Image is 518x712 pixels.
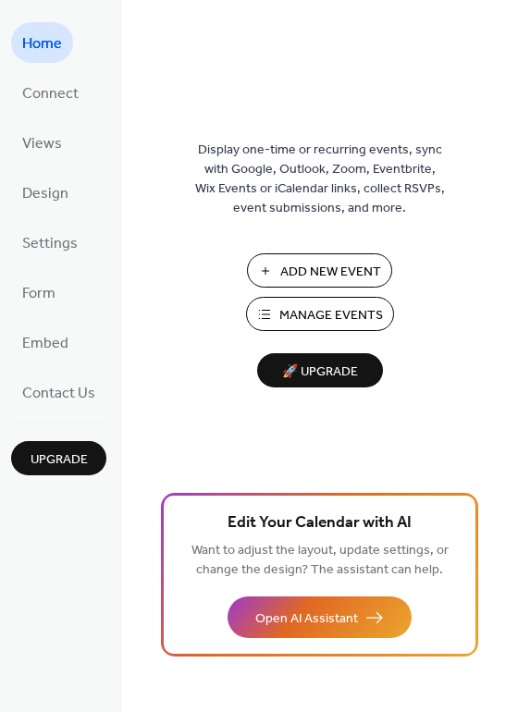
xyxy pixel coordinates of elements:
span: Views [22,129,62,159]
a: Design [11,172,80,213]
span: Design [22,179,68,209]
span: Edit Your Calendar with AI [228,510,412,536]
a: Connect [11,72,90,113]
a: Views [11,122,73,163]
span: Home [22,30,62,59]
span: Form [22,279,55,309]
span: Contact Us [22,379,95,409]
span: Upgrade [31,450,88,470]
span: Settings [22,229,78,259]
a: Contact Us [11,372,106,412]
span: Add New Event [280,263,381,282]
span: Manage Events [279,306,383,325]
button: Add New Event [247,253,392,288]
span: Embed [22,329,68,359]
a: Form [11,272,67,313]
button: Open AI Assistant [228,596,412,638]
span: Display one-time or recurring events, sync with Google, Outlook, Zoom, Eventbrite, Wix Events or ... [195,141,445,218]
span: Want to adjust the layout, update settings, or change the design? The assistant can help. [191,538,449,583]
button: Manage Events [246,297,394,331]
span: Open AI Assistant [255,609,358,629]
a: Settings [11,222,89,263]
a: Home [11,22,73,63]
button: Upgrade [11,441,106,475]
a: Embed [11,322,80,362]
span: Connect [22,80,79,109]
span: 🚀 Upgrade [268,360,372,385]
button: 🚀 Upgrade [257,353,383,387]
